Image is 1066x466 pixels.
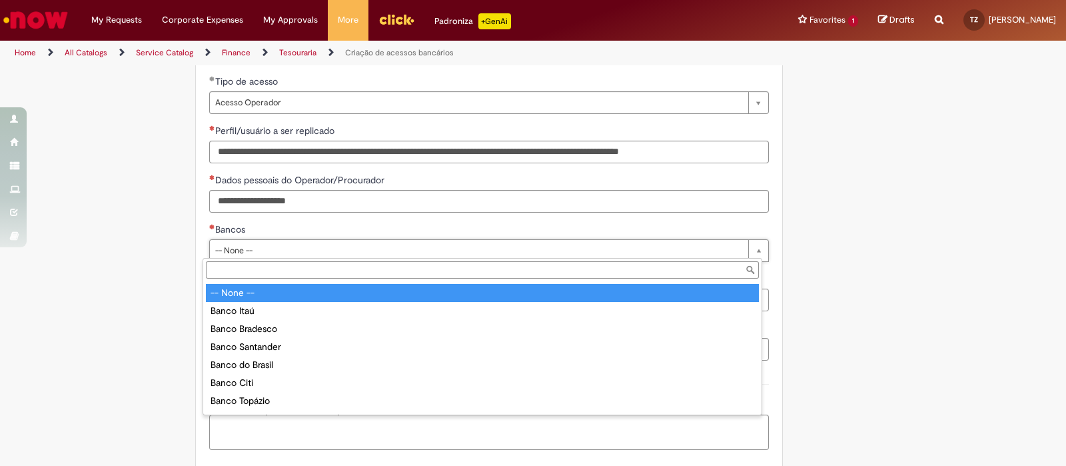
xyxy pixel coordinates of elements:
div: Banco Bradesco [206,320,759,338]
div: Banco Itaú [206,302,759,320]
div: Banco Topázio [206,392,759,410]
div: Banco Citi [206,374,759,392]
div: -- None -- [206,284,759,302]
ul: Bancos [203,281,762,415]
div: Banco Santander [206,338,759,356]
div: Banco BOFA (Bank Of America) [206,410,759,428]
div: Banco do Brasil [206,356,759,374]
